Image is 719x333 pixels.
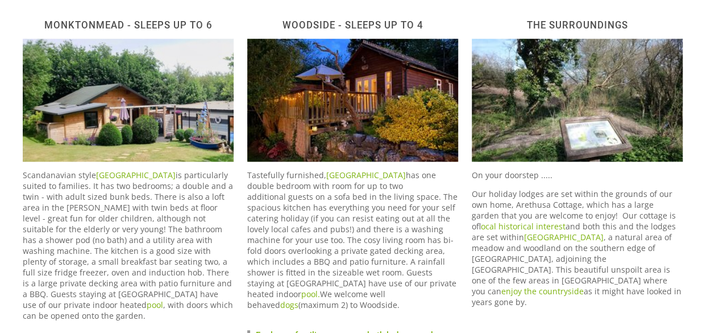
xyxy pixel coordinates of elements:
[96,170,176,180] a: [GEOGRAPHIC_DATA]
[472,19,683,31] h2: The Surroundings
[472,39,683,161] img: P_Leg.full.JPG
[247,39,458,161] img: Woodside_in_eve_new.full.jpeg
[23,170,234,321] p: Scandanavian style is particularly suited to families. It has two bedrooms; a double and a twin -...
[481,221,566,232] a: local historical interest
[247,170,458,310] p: Tastefully furnished, has one double bedroom with room for up to two additional guests on a sofa ...
[472,188,683,307] p: Our holiday lodges are set within the grounds of our own home, Arethusa Cottage, which has a larg...
[301,289,320,299] a: pool.
[23,19,234,31] h2: Monktonmead - Sleeps up to 6
[247,19,458,31] h2: Woodside - Sleeps up to 4
[23,39,234,161] img: Outside_edited.full.jpg
[280,299,298,310] a: dogs
[524,232,604,242] a: [GEOGRAPHIC_DATA]
[501,286,584,297] a: enjoy the countryside
[147,299,163,310] a: pool
[326,170,406,180] a: [GEOGRAPHIC_DATA]
[472,170,683,180] p: On your doorstep .....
